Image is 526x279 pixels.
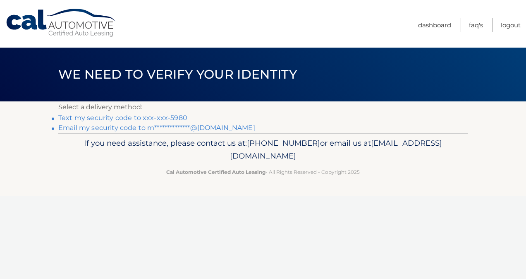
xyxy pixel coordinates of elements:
span: [PHONE_NUMBER] [247,138,320,148]
strong: Cal Automotive Certified Auto Leasing [166,169,265,175]
p: If you need assistance, please contact us at: or email us at [64,137,462,163]
p: Select a delivery method: [58,101,468,113]
a: Dashboard [418,18,451,32]
a: FAQ's [469,18,483,32]
a: Text my security code to xxx-xxx-5980 [58,114,187,122]
span: We need to verify your identity [58,67,297,82]
a: Logout [501,18,521,32]
p: - All Rights Reserved - Copyright 2025 [64,168,462,176]
a: Cal Automotive [5,8,117,38]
